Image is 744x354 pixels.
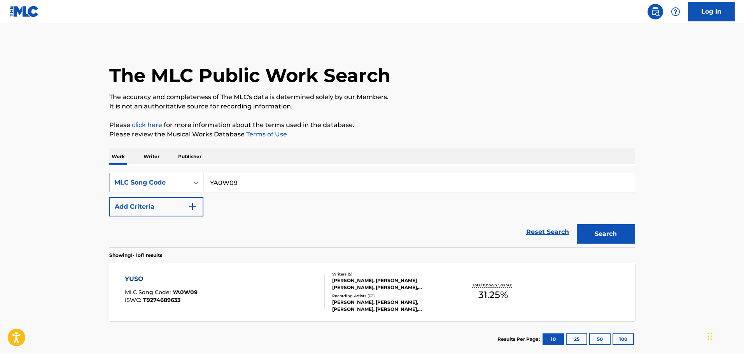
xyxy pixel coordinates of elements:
p: The accuracy and completeness of The MLC's data is determined solely by our Members. [109,92,635,102]
span: YA0W09 [173,289,198,296]
img: 9d2ae6d4665cec9f34b9.svg [188,202,197,211]
button: 10 [543,333,564,345]
img: search [651,7,660,16]
a: Terms of Use [245,131,287,138]
button: 50 [589,333,611,345]
img: help [671,7,680,16]
a: YUSOMLC Song Code:YA0W09ISWC:T9274689633Writers (5)[PERSON_NAME], [PERSON_NAME] [PERSON_NAME], [P... [109,263,635,321]
div: [PERSON_NAME], [PERSON_NAME] [PERSON_NAME], [PERSON_NAME], [PERSON_NAME], [PERSON_NAME] "SAWEETIE... [332,277,450,291]
p: It is not an authoritative source for recording information. [109,102,635,111]
h1: The MLC Public Work Search [109,64,390,87]
div: [PERSON_NAME], [PERSON_NAME], [PERSON_NAME], [PERSON_NAME], [PERSON_NAME], [PERSON_NAME], [PERSON... [332,299,450,313]
p: Publisher [176,148,204,165]
iframe: Chat Widget [705,317,744,354]
span: MLC Song Code : [125,289,173,296]
p: Please for more information about the terms used in the database. [109,120,635,130]
button: Add Criteria [109,197,203,216]
span: T9274689633 [143,296,180,303]
a: Log In [688,2,735,21]
p: Results Per Page: [497,336,542,343]
a: Public Search [648,4,663,19]
div: Help [668,4,683,19]
div: MLC Song Code [114,178,184,187]
span: 31.25 % [478,288,508,302]
p: Work [109,148,127,165]
form: Search Form [109,173,635,248]
a: click here [132,121,162,129]
div: Drag [707,324,712,348]
button: Search [577,224,635,244]
div: Writers ( 5 ) [332,271,450,277]
a: Reset Search [522,223,573,241]
img: MLC Logo [9,6,39,17]
span: ISWC : [125,296,143,303]
div: Recording Artists ( 62 ) [332,293,450,299]
p: Total Known Shares: [473,282,514,288]
button: 100 [613,333,634,345]
div: YUSO [125,274,198,284]
p: Showing 1 - 1 of 1 results [109,252,162,259]
p: Please review the Musical Works Database [109,130,635,139]
button: 25 [566,333,587,345]
p: Writer [141,148,162,165]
